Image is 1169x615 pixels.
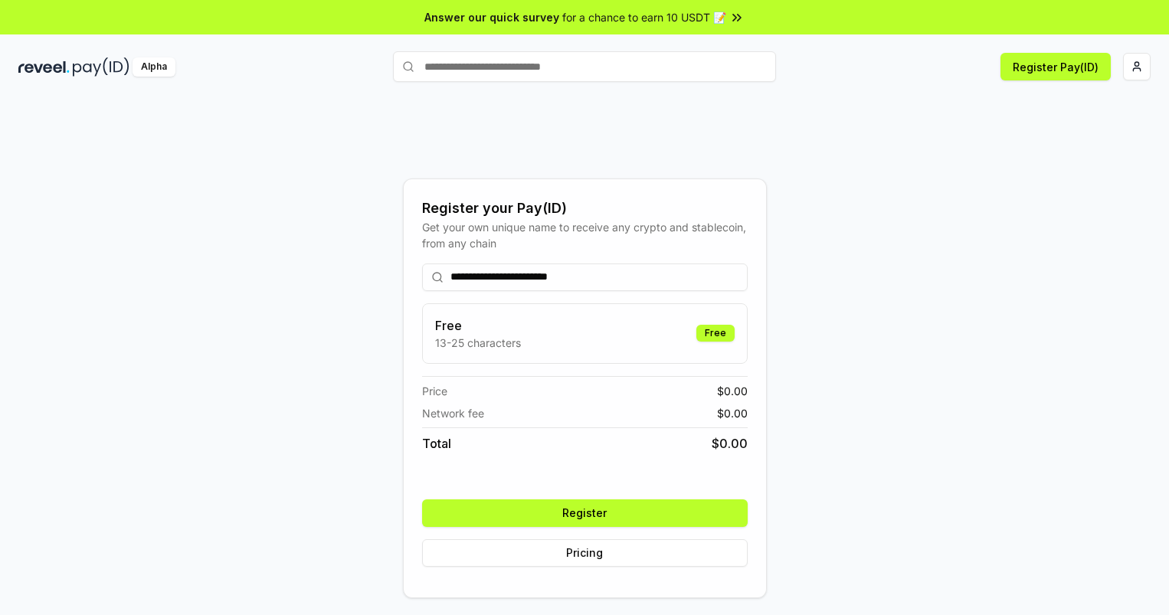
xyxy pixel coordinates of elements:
[133,57,175,77] div: Alpha
[435,335,521,351] p: 13-25 characters
[696,325,735,342] div: Free
[422,198,748,219] div: Register your Pay(ID)
[717,405,748,421] span: $ 0.00
[18,57,70,77] img: reveel_dark
[73,57,129,77] img: pay_id
[422,383,447,399] span: Price
[422,219,748,251] div: Get your own unique name to receive any crypto and stablecoin, from any chain
[435,316,521,335] h3: Free
[422,499,748,527] button: Register
[422,539,748,567] button: Pricing
[422,405,484,421] span: Network fee
[422,434,451,453] span: Total
[717,383,748,399] span: $ 0.00
[424,9,559,25] span: Answer our quick survey
[712,434,748,453] span: $ 0.00
[562,9,726,25] span: for a chance to earn 10 USDT 📝
[1000,53,1111,80] button: Register Pay(ID)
